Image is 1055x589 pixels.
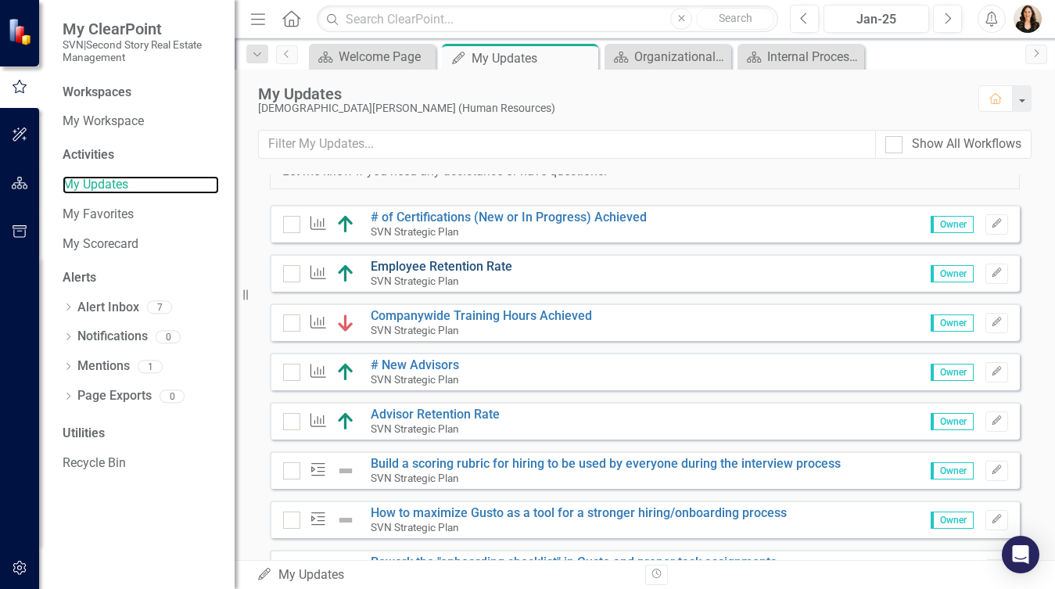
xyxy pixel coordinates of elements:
img: Above Target [336,412,355,431]
small: SVN Strategic Plan [371,324,459,336]
div: 0 [156,330,181,343]
button: Search [696,8,774,30]
a: Organizational Dashboard [608,47,727,66]
button: Jan-25 [824,5,929,33]
img: Not Defined [336,560,355,579]
small: SVN Strategic Plan [371,373,459,386]
a: Notifications [77,328,148,346]
span: Search [719,12,752,24]
small: SVN Strategic Plan [371,225,459,238]
a: # of Certifications (New or In Progress) Achieved [371,210,647,224]
div: 0 [160,390,185,403]
small: SVN Strategic Plan [371,275,459,287]
input: Search ClearPoint... [317,5,778,33]
span: Owner [931,364,974,381]
div: Jan-25 [829,10,924,29]
span: Owner [931,265,974,282]
div: Organizational Dashboard [634,47,727,66]
small: SVN|Second Story Real Estate Management [63,38,219,64]
div: 7 [147,301,172,314]
a: Welcome Page [313,47,432,66]
a: Internal Processes Dashboard [741,47,860,66]
a: Build a scoring rubric for hiring to be used by everyone during the interview process [371,456,841,471]
img: ClearPoint Strategy [7,17,36,46]
span: My ClearPoint [63,20,219,38]
a: Mentions [77,357,130,375]
img: Kristen Hodge [1014,5,1042,33]
div: [DEMOGRAPHIC_DATA][PERSON_NAME] (Human Resources) [258,102,963,114]
img: Above Target [336,215,355,234]
div: My Updates [472,48,594,68]
small: SVN Strategic Plan [371,472,459,484]
div: Activities [63,146,219,164]
img: Not Defined [336,511,355,530]
div: Workspaces [63,84,131,102]
span: Owner [931,462,974,479]
span: Owner [931,413,974,430]
div: 1 [138,360,163,373]
a: Alert Inbox [77,299,139,317]
a: Recycle Bin [63,454,219,472]
a: # New Advisors [371,357,459,372]
a: My Updates [63,176,219,194]
img: Below Plan [336,314,355,332]
a: Page Exports [77,387,152,405]
img: Above Target [336,363,355,382]
a: My Scorecard [63,235,219,253]
a: My Workspace [63,113,219,131]
span: Owner [931,216,974,233]
div: Utilities [63,425,219,443]
div: Welcome Page [339,47,432,66]
div: Internal Processes Dashboard [767,47,860,66]
img: Not Defined [336,462,355,480]
a: Companywide Training Hours Achieved [371,308,592,323]
div: Alerts [63,269,219,287]
div: Open Intercom Messenger [1002,536,1039,573]
input: Filter My Updates... [258,130,876,159]
span: Owner [931,512,974,529]
div: Show All Workflows [912,135,1021,153]
a: How to maximize Gusto as a tool for a stronger hiring/onboarding process [371,505,787,520]
img: Above Target [336,264,355,283]
a: My Favorites [63,206,219,224]
span: Owner [931,314,974,332]
small: SVN Strategic Plan [371,422,459,435]
div: My Updates [257,566,633,584]
a: Employee Retention Rate [371,259,512,274]
a: Advisor Retention Rate [371,407,500,422]
small: SVN Strategic Plan [371,521,459,533]
div: My Updates [258,85,963,102]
